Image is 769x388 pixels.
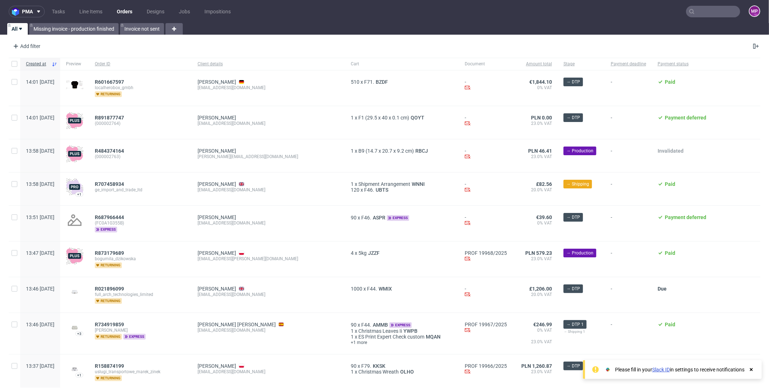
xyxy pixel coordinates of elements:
span: 5kg [358,250,367,256]
img: plus-icon.676465ae8f3a83198b3f.png [66,112,83,129]
div: x [351,148,453,154]
a: WMIX [377,286,393,292]
span: 510 [351,79,359,85]
span: €39.60 [536,214,552,220]
span: returning [95,91,122,97]
span: 1 [351,115,354,121]
span: 0% VAT [518,327,552,339]
a: [PERSON_NAME] [198,115,236,121]
span: Paid [665,181,675,187]
span: - [611,286,646,304]
div: [EMAIL_ADDRESS][DOMAIN_NAME] [198,121,339,126]
span: 1 [351,181,354,187]
span: Christmas Wreath [358,369,399,375]
span: - [611,322,646,345]
span: 1 [351,334,354,340]
a: Jobs [174,6,194,17]
a: [PERSON_NAME] [PERSON_NAME] [198,322,276,327]
a: YWPB [402,328,419,334]
span: full_arch_technologies_limited [95,292,186,297]
span: → DTP [566,79,580,85]
span: OLHO [399,369,415,375]
span: €246.99 [533,322,552,327]
span: 120 [351,187,359,193]
a: [PERSON_NAME] [198,181,236,187]
span: MQAN [424,334,442,340]
div: x [351,369,453,375]
span: 13:58 [DATE] [26,148,54,154]
img: version_two_editor_design.png [66,287,83,297]
span: PLN 46.41 [528,148,552,154]
a: R891877747 [95,115,125,121]
span: BZDF [374,79,389,85]
img: plus-icon.676465ae8f3a83198b3f.png [66,247,83,265]
span: ES Print Expert Check custom [358,334,424,340]
span: Payment deferred [665,214,706,220]
span: B9 (14.7 x 20.7 x 9.2 cm) [358,148,414,154]
span: 14:01 [DATE] [26,115,54,121]
a: R873179689 [95,250,125,256]
span: 20.0% VAT [518,187,552,193]
div: x [351,363,453,369]
span: 23.0% VAT [518,369,552,375]
img: version_two_editor_design [66,364,83,374]
div: - [465,214,507,227]
span: → Production [566,250,593,256]
a: R021896099 [95,286,125,292]
div: x [351,181,453,187]
a: ASPR [371,215,387,221]
span: Preview [66,61,83,67]
span: Payment deadline [611,61,646,67]
span: - [611,115,646,130]
div: [EMAIL_ADDRESS][DOMAIN_NAME] [198,220,339,226]
span: RBCJ [414,148,429,154]
div: [EMAIL_ADDRESS][DOMAIN_NAME] [198,292,339,297]
span: Created at [26,61,49,67]
a: [PERSON_NAME] [198,79,236,85]
span: returning [95,375,122,381]
span: Amount total [518,61,552,67]
div: x [351,79,453,85]
span: PLN 579.23 [525,250,552,256]
a: AMMB [371,322,389,328]
div: +3 [77,332,81,336]
a: R601667597 [95,79,125,85]
span: 13:46 [DATE] [26,322,54,327]
span: Due [658,286,667,292]
div: Please fill in your in settings to receive notifications [615,366,744,373]
span: localherobox_gmbh [95,85,186,91]
span: 14:01 [DATE] [26,79,54,85]
figcaption: MP [750,6,760,16]
span: €1,844.10 [529,79,552,85]
span: Payment status [658,61,706,67]
span: Invalidated [658,148,684,154]
span: Paid [665,250,675,256]
span: 90 [351,363,357,369]
div: +1 [77,192,81,196]
div: x [351,187,453,193]
span: Christmas Leaves Ii [358,328,402,334]
a: R687966444 [95,214,125,220]
div: → Shipping 1 [564,329,599,335]
div: [PERSON_NAME][EMAIL_ADDRESS][DOMAIN_NAME] [198,154,339,160]
span: Paid [665,79,675,85]
span: £1,206.00 [529,286,552,292]
a: Line Items [75,6,107,17]
span: +1 more [351,340,453,345]
span: F79. [361,363,371,369]
span: → DTP 1 [566,321,584,328]
span: Client details [198,61,339,67]
span: returning [95,334,122,340]
a: UBTS [374,187,390,193]
span: R873179689 [95,250,124,256]
span: F1 (29.5 x 40 x 0.1 cm) [358,115,409,121]
span: R891877747 [95,115,124,121]
div: x [351,286,453,292]
span: - [611,79,646,97]
span: F71. [364,79,374,85]
span: Paid [665,322,675,327]
span: 23.0% VAT [518,121,552,126]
